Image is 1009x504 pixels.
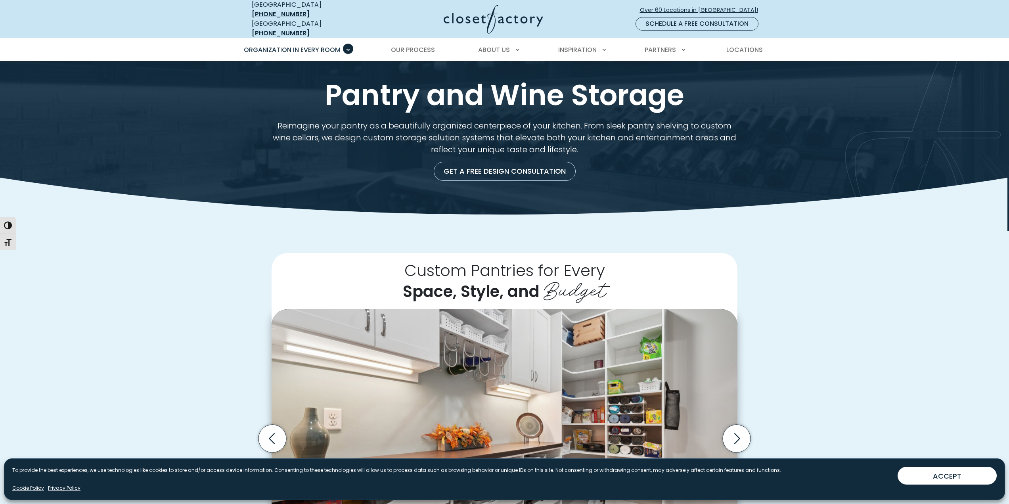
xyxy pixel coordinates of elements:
[403,280,540,303] span: Space, Style, and
[726,45,763,54] span: Locations
[255,422,289,456] button: Previous slide
[640,6,764,14] span: Over 60 Locations in [GEOGRAPHIC_DATA]!
[639,3,765,17] a: Over 60 Locations in [GEOGRAPHIC_DATA]!
[898,467,997,485] button: ACCEPT
[252,19,367,38] div: [GEOGRAPHIC_DATA]
[636,17,758,31] a: Schedule a Free Consultation
[444,5,543,34] img: Closet Factory Logo
[558,45,597,54] span: Inspiration
[544,272,606,304] span: Budget
[238,39,771,61] nav: Primary Menu
[244,45,341,54] span: Organization in Every Room
[434,162,576,181] a: Get a Free Design Consultation
[12,485,44,492] a: Cookie Policy
[404,259,605,282] span: Custom Pantries for Every
[250,80,759,110] h1: Pantry and Wine Storage
[252,10,310,19] a: [PHONE_NUMBER]
[272,120,737,155] p: Reimagine your pantry as a beautifully organized centerpiece of your kitchen. From sleek pantry s...
[720,422,754,456] button: Next slide
[48,485,80,492] a: Privacy Policy
[478,45,510,54] span: About Us
[252,29,310,38] a: [PHONE_NUMBER]
[645,45,676,54] span: Partners
[391,45,435,54] span: Our Process
[12,467,781,474] p: To provide the best experiences, we use technologies like cookies to store and/or access device i...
